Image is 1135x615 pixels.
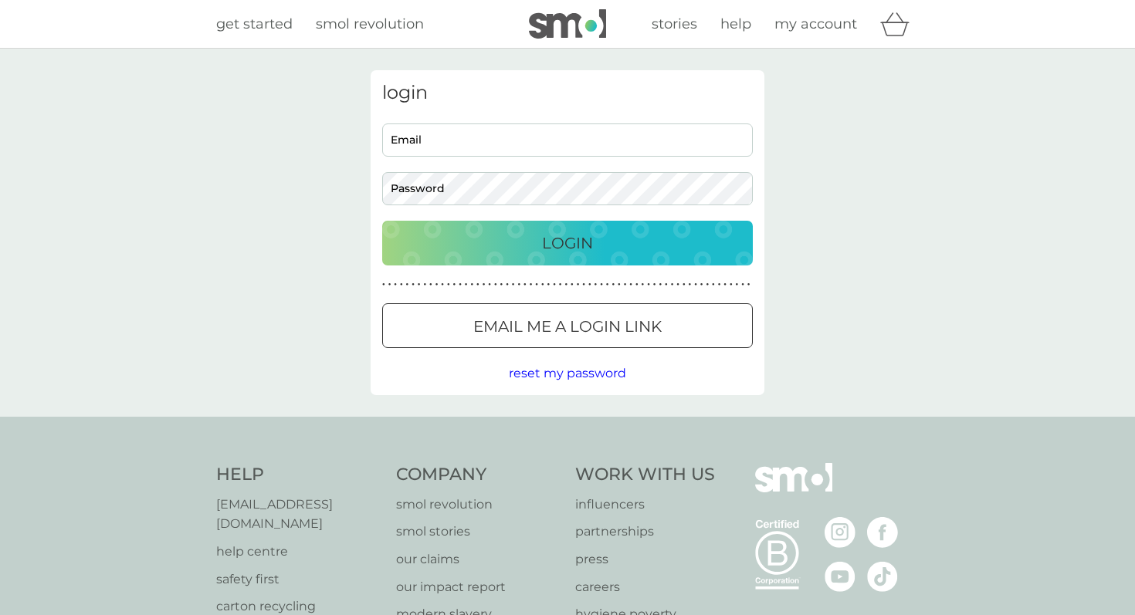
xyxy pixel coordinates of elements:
p: ● [612,281,615,289]
a: smol stories [396,522,561,542]
span: smol revolution [316,15,424,32]
button: Login [382,221,753,265]
p: ● [547,281,551,289]
button: reset my password [509,363,626,384]
a: help [720,13,751,35]
p: ● [406,281,409,289]
span: help [720,15,751,32]
img: visit the smol Tiktok page [867,561,898,592]
img: smol [529,9,606,39]
p: ● [459,281,462,289]
p: ● [694,281,697,289]
p: ● [700,281,703,289]
p: ● [523,281,527,289]
p: ● [418,281,421,289]
button: Email me a login link [382,303,753,348]
a: [EMAIL_ADDRESS][DOMAIN_NAME] [216,495,381,534]
p: ● [718,281,721,289]
p: ● [736,281,739,289]
a: our impact report [396,577,561,597]
img: visit the smol Facebook page [867,517,898,548]
p: ● [689,281,692,289]
p: ● [571,281,574,289]
p: ● [600,281,603,289]
h4: Work With Us [575,463,715,487]
img: visit the smol Instagram page [825,517,855,548]
p: ● [394,281,397,289]
p: ● [629,281,632,289]
p: ● [606,281,609,289]
p: ● [642,281,645,289]
p: ● [535,281,538,289]
p: ● [635,281,639,289]
a: safety first [216,569,381,590]
p: ● [441,281,444,289]
p: ● [723,281,727,289]
p: ● [706,281,709,289]
p: ● [582,281,585,289]
p: ● [453,281,456,289]
p: ● [659,281,662,289]
a: careers [575,577,715,597]
p: ● [465,281,468,289]
a: help centre [216,542,381,562]
p: ● [470,281,473,289]
p: Email me a login link [473,314,662,339]
p: ● [388,281,391,289]
p: ● [747,281,750,289]
h4: Help [216,463,381,487]
span: get started [216,15,293,32]
h4: Company [396,463,561,487]
p: ● [541,281,544,289]
p: ● [506,281,509,289]
p: ● [676,281,679,289]
a: press [575,549,715,569]
p: ● [559,281,562,289]
p: ● [488,281,491,289]
p: ● [400,281,403,289]
p: ● [500,281,503,289]
p: ● [595,281,598,289]
p: ● [671,281,674,289]
a: partnerships [575,522,715,542]
a: stories [652,13,697,35]
p: ● [476,281,479,289]
p: ● [553,281,556,289]
a: smol revolution [316,13,424,35]
p: ● [517,281,520,289]
a: our claims [396,549,561,569]
span: stories [652,15,697,32]
p: ● [647,281,650,289]
p: ● [665,281,668,289]
p: ● [683,281,686,289]
p: ● [483,281,486,289]
p: ● [741,281,744,289]
p: ● [382,281,385,289]
span: reset my password [509,366,626,380]
span: my account [774,15,857,32]
p: ● [494,281,497,289]
p: ● [512,281,515,289]
a: get started [216,13,293,35]
p: ● [564,281,567,289]
h3: login [382,82,753,104]
p: ● [412,281,415,289]
p: ● [618,281,621,289]
p: ● [730,281,733,289]
a: smol revolution [396,495,561,515]
p: ● [423,281,426,289]
img: visit the smol Youtube page [825,561,855,592]
a: influencers [575,495,715,515]
p: ● [447,281,450,289]
p: ● [653,281,656,289]
p: ● [429,281,432,289]
p: ● [624,281,627,289]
